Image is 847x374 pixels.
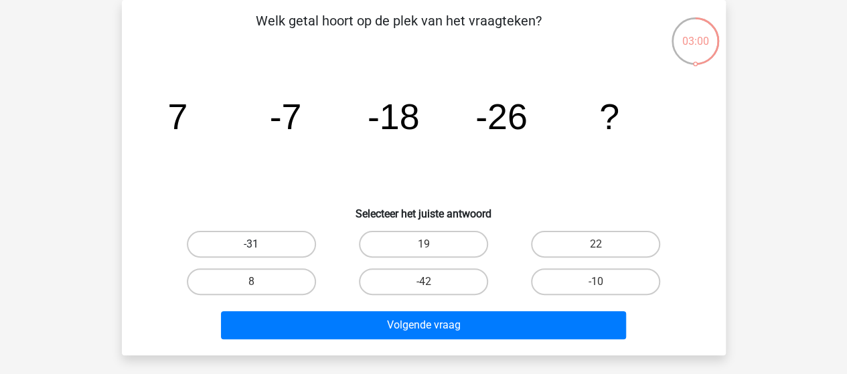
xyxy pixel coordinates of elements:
[367,96,419,136] tspan: -18
[187,231,316,258] label: -31
[531,231,660,258] label: 22
[143,11,654,51] p: Welk getal hoort op de plek van het vraagteken?
[269,96,301,136] tspan: -7
[359,268,488,295] label: -42
[167,96,187,136] tspan: 7
[359,231,488,258] label: 19
[475,96,528,136] tspan: -26
[187,268,316,295] label: 8
[143,197,704,220] h6: Selecteer het juiste antwoord
[221,311,626,339] button: Volgende vraag
[531,268,660,295] label: -10
[599,96,619,136] tspan: ?
[670,16,720,50] div: 03:00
